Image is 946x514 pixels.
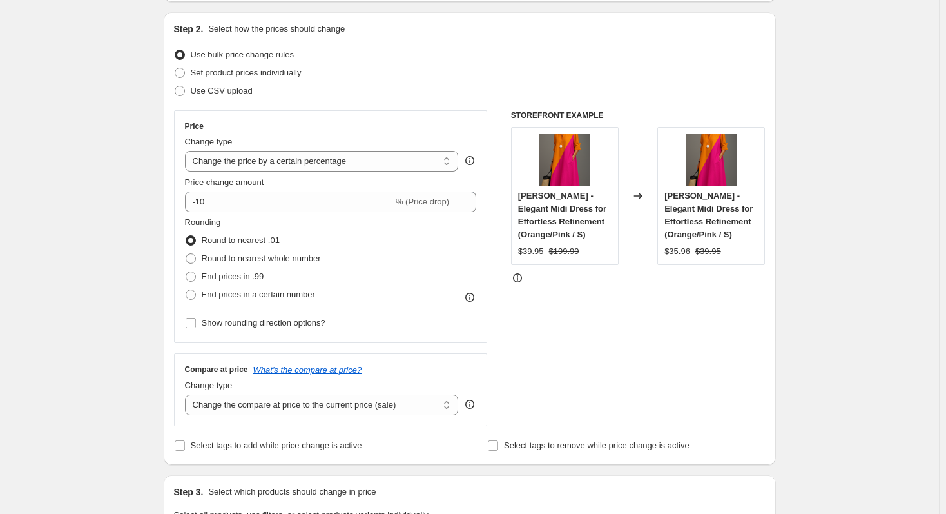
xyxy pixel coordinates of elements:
[396,197,449,206] span: % (Price drop)
[202,290,315,299] span: End prices in a certain number
[518,191,606,239] span: [PERSON_NAME] - Elegant Midi Dress for Effortless Refinement (Orange/Pink / S)
[185,217,221,227] span: Rounding
[463,398,476,411] div: help
[202,235,280,245] span: Round to nearest .01
[202,318,325,328] span: Show rounding direction options?
[208,23,345,35] p: Select how the prices should change
[185,192,393,212] input: -15
[664,245,690,258] div: $35.96
[191,68,302,77] span: Set product prices individually
[202,253,321,263] span: Round to nearest whole number
[208,486,376,499] p: Select which products should change in price
[191,86,253,95] span: Use CSV upload
[539,134,590,186] img: blouse_dress_10_80x.png
[185,137,233,146] span: Change type
[174,486,204,499] h2: Step 3.
[174,23,204,35] h2: Step 2.
[504,440,690,450] span: Select tags to remove while price change is active
[511,110,766,121] h6: STOREFRONT EXAMPLE
[185,364,248,375] h3: Compare at price
[185,381,233,390] span: Change type
[463,154,476,167] div: help
[253,365,362,375] button: What's the compare at price?
[686,134,737,186] img: blouse_dress_10_80x.png
[185,177,264,187] span: Price change amount
[695,245,721,258] strike: $39.95
[202,272,264,281] span: End prices in .99
[191,50,294,59] span: Use bulk price change rules
[518,245,544,258] div: $39.95
[549,245,579,258] strike: $199.99
[185,121,204,132] h3: Price
[664,191,753,239] span: [PERSON_NAME] - Elegant Midi Dress for Effortless Refinement (Orange/Pink / S)
[191,440,362,450] span: Select tags to add while price change is active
